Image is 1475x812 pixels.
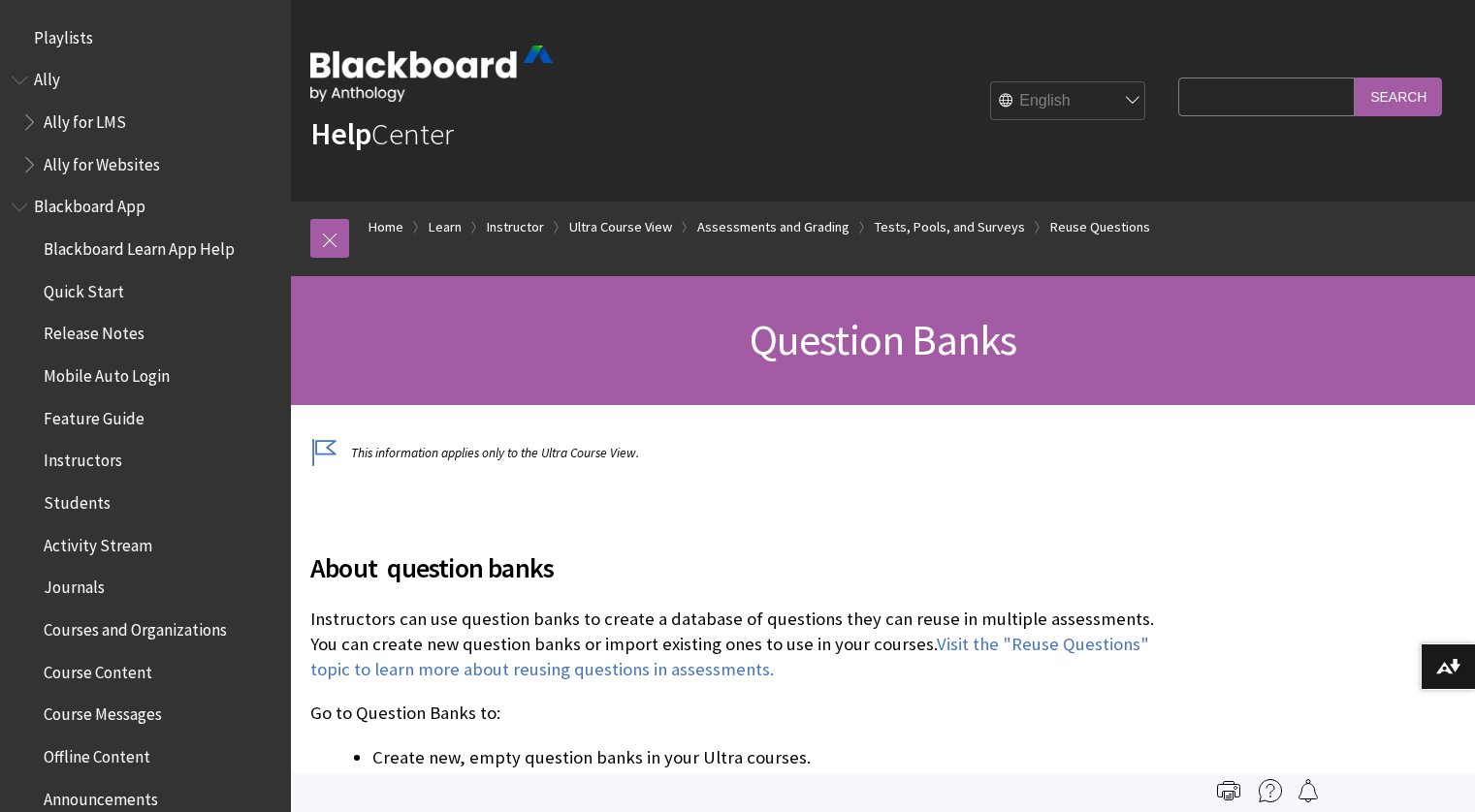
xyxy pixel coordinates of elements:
span: Blackboard App [34,191,145,217]
a: Tests, Pools, and Surveys [875,215,1025,239]
a: Assessments and Grading [697,215,850,239]
img: Blackboard by Anthology [310,46,553,102]
p: Instructors can use question banks to create a database of questions they can reuse in multiple a... [310,607,1169,683]
a: Reuse Questions [1050,215,1150,239]
span: Activity Stream [44,529,152,555]
a: Home [369,215,403,239]
a: Visit the "Reuse Questions" topic to learn more about reusing questions in assessments. [310,633,1149,681]
span: Instructors [44,445,122,471]
span: Courses and Organizations [44,613,227,640]
nav: Book outline for Playlists [12,21,279,54]
span: Blackboard Learn App Help [44,233,235,259]
a: HelpCenter [310,114,454,153]
img: More help [1259,779,1282,802]
span: Offline Content [44,740,150,766]
span: Ally for LMS [44,106,126,132]
p: This information applies only to the Ultra Course View. [310,444,1169,462]
li: Create new, empty question banks in your Ultra courses. [372,744,1169,771]
span: Journals [44,572,105,598]
span: Course Content [44,656,152,682]
input: Search [1355,78,1442,115]
span: Feature Guide [44,402,144,428]
span: Announcements [44,783,158,809]
span: Mobile Auto Login [44,359,170,386]
select: Site Language Selector [991,82,1146,121]
span: Release Notes [44,318,144,344]
img: Print [1217,779,1240,802]
p: Go to Question Banks to: [310,701,1169,726]
span: Playlists [34,21,93,47]
img: Follow this page [1297,779,1320,802]
span: Ally for Websites [44,148,160,174]
span: Course Messages [44,699,162,725]
span: Quick Start [44,275,124,301]
a: Learn [429,215,462,239]
span: Ally [34,64,60,90]
span: About question banks [310,547,1169,588]
a: Ultra Course View [569,215,672,239]
a: Instructor [487,215,544,239]
nav: Book outline for Anthology Ally Help [12,64,279,181]
span: Question Banks [750,313,1017,366]
span: Students [44,486,111,513]
strong: Help [310,114,371,153]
